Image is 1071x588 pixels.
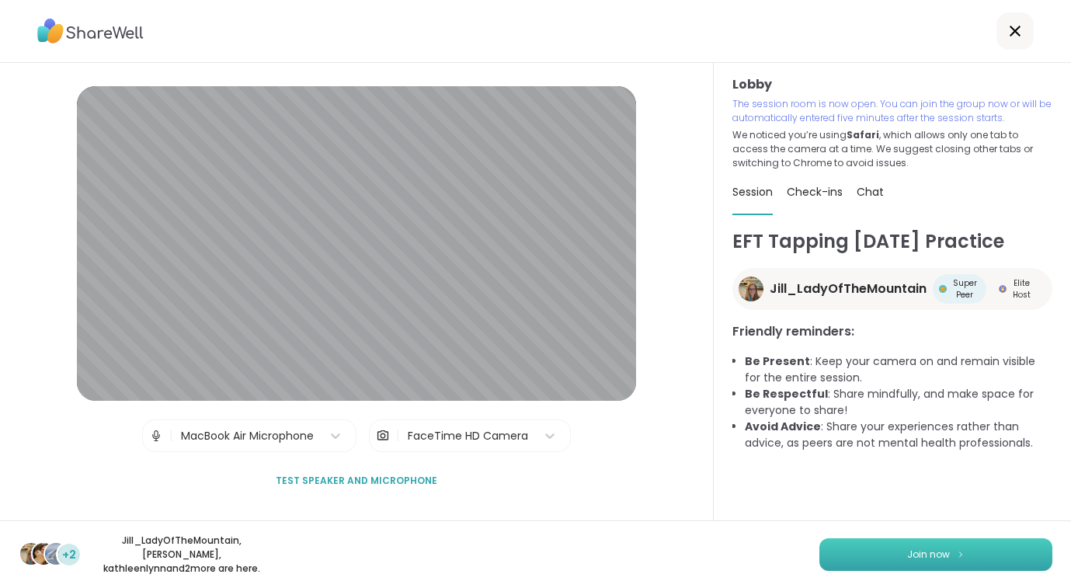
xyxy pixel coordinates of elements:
[396,420,400,451] span: |
[745,386,1052,419] li: : Share mindfully, and make space for everyone to share!
[745,419,1052,451] li: : Share your experiences rather than advice, as peers are not mental health professionals.
[819,538,1052,571] button: Join now
[181,428,314,444] div: MacBook Air Microphone
[732,268,1052,310] a: Jill_LadyOfTheMountainJill_LadyOfTheMountainSuper PeerSuper PeerElite HostElite Host
[732,97,1052,125] p: The session room is now open. You can join the group now or will be automatically entered five mi...
[732,322,1052,341] h3: Friendly reminders:
[149,420,163,451] img: Microphone
[739,277,763,301] img: Jill_LadyOfTheMountain
[907,548,950,562] span: Join now
[20,543,42,565] img: Jill_LadyOfTheMountain
[376,420,390,451] img: Camera
[847,128,879,141] b: Safari
[1010,277,1034,301] span: Elite Host
[95,534,269,576] p: Jill_LadyOfTheMountain , [PERSON_NAME] , kathleenlynn and 2 more are here.
[33,543,54,565] img: LuAnn
[939,285,947,293] img: Super Peer
[276,474,437,488] span: Test speaker and microphone
[950,277,979,301] span: Super Peer
[732,75,1052,94] h3: Lobby
[857,184,884,200] span: Chat
[745,419,821,434] b: Avoid Advice
[732,128,1052,170] p: We noticed you’re using , which allows only one tab to access the camera at a time. We suggest cl...
[408,428,528,444] div: FaceTime HD Camera
[45,543,67,565] img: kathleenlynn
[770,280,927,298] span: Jill_LadyOfTheMountain
[732,184,773,200] span: Session
[62,547,76,563] span: +2
[732,228,1052,256] h1: EFT Tapping [DATE] Practice
[999,285,1007,293] img: Elite Host
[745,386,828,402] b: Be Respectful
[956,550,965,558] img: ShareWell Logomark
[745,353,1052,386] li: : Keep your camera on and remain visible for the entire session.
[787,184,843,200] span: Check-ins
[169,420,173,451] span: |
[745,353,810,369] b: Be Present
[37,13,144,49] img: ShareWell Logo
[269,464,443,497] button: Test speaker and microphone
